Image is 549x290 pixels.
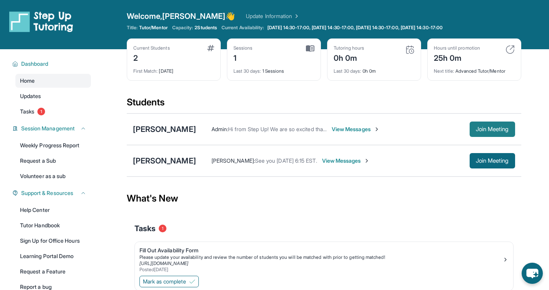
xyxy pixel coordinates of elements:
div: Advanced Tutor/Mentor [434,63,515,74]
img: Mark as complete [189,278,195,285]
div: 0h 0m [334,63,415,74]
a: Update Information [246,12,300,20]
span: [DATE] 14:30-17:00, [DATE] 14:30-17:00, [DATE] 14:30-17:00, [DATE] 14:30-17:00 [267,25,443,31]
div: Students [127,96,521,113]
span: Capacity: [172,25,193,31]
a: Home [15,74,91,88]
button: Support & Resources [18,189,86,197]
img: card [505,45,515,54]
a: Tasks1 [15,105,91,118]
a: Volunteer as a sub [15,169,91,183]
div: 2 [133,51,170,63]
span: Session Management [21,125,75,132]
img: card [405,45,415,54]
span: Dashboard [21,60,49,68]
a: [DATE] 14:30-17:00, [DATE] 14:30-17:00, [DATE] 14:30-17:00, [DATE] 14:30-17:00 [266,25,444,31]
span: View Messages [332,125,380,133]
span: 1 [159,225,166,232]
span: Tutor/Mentor [139,25,168,31]
div: Current Students [133,45,170,51]
button: Join Meeting [470,153,515,168]
a: [URL][DOMAIN_NAME] [139,260,188,266]
div: Posted [DATE] [139,267,502,273]
span: Current Availability: [222,25,264,31]
div: [PERSON_NAME] [133,155,196,166]
span: [PERSON_NAME] : [212,157,255,164]
span: Last 30 days : [334,68,361,74]
div: Sessions [233,45,253,51]
button: Dashboard [18,60,86,68]
a: Help Center [15,203,91,217]
img: Chevron-Right [374,126,380,132]
span: 2 Students [195,25,217,31]
span: View Messages [322,157,370,165]
span: Mark as complete [143,278,186,285]
a: Tutor Handbook [15,218,91,232]
div: 1 Sessions [233,63,314,74]
img: Chevron-Right [364,158,370,164]
div: 25h 0m [434,51,480,63]
div: 1 [233,51,253,63]
a: Request a Sub [15,154,91,168]
div: Hours until promotion [434,45,480,51]
span: Join Meeting [476,127,509,132]
span: Admin : [212,126,228,132]
img: card [306,45,314,52]
span: Home [20,77,35,85]
span: Last 30 days : [233,68,261,74]
span: Tasks [20,108,34,115]
span: Next title : [434,68,455,74]
a: Learning Portal Demo [15,249,91,263]
a: Updates [15,89,91,103]
span: Updates [20,92,41,100]
span: Join Meeting [476,158,509,163]
button: Mark as complete [139,276,199,287]
span: Title: [127,25,138,31]
div: Tutoring hours [334,45,364,51]
span: 1 [37,108,45,115]
img: logo [9,11,73,32]
button: Session Management [18,125,86,132]
div: 0h 0m [334,51,364,63]
span: Support & Resources [21,189,73,197]
span: First Match : [133,68,158,74]
img: Chevron Right [292,12,300,20]
a: Weekly Progress Report [15,138,91,152]
button: Join Meeting [470,122,515,137]
a: Sign Up for Office Hours [15,234,91,248]
span: See you [DATE] 6:15 EST. [255,157,317,164]
button: chat-button [522,263,543,284]
div: [DATE] [133,63,214,74]
span: Tasks [134,223,156,234]
a: Fill Out Availability FormPlease update your availability and review the number of students you w... [135,242,513,274]
div: [PERSON_NAME] [133,124,196,135]
div: Fill Out Availability Form [139,247,502,254]
span: Welcome, [PERSON_NAME] 👋 [127,11,235,22]
a: Request a Feature [15,265,91,278]
div: What's New [127,182,521,215]
img: card [207,45,214,51]
div: Please update your availability and review the number of students you will be matched with prior ... [139,254,502,260]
